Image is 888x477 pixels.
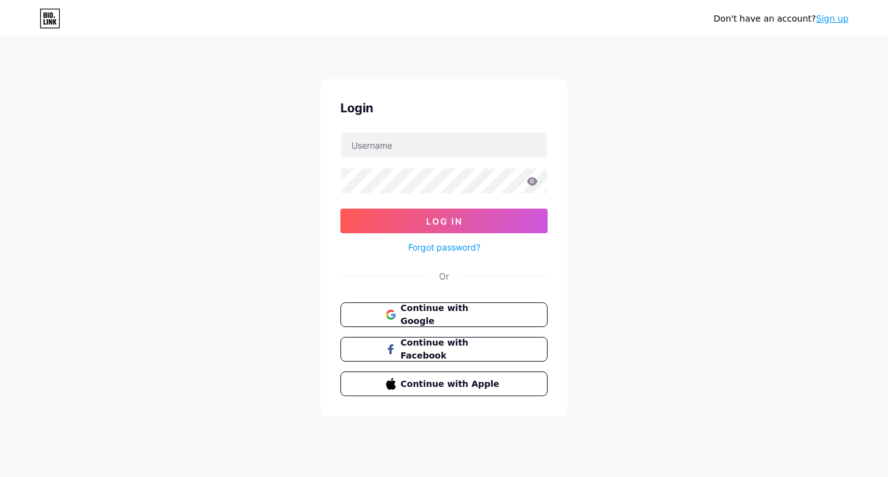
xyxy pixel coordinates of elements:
[340,371,548,396] button: Continue with Apple
[816,14,849,23] a: Sign up
[340,209,548,233] button: Log In
[426,216,462,226] span: Log In
[713,12,849,25] div: Don't have an account?
[341,133,547,157] input: Username
[408,241,480,254] a: Forgot password?
[340,302,548,327] button: Continue with Google
[340,337,548,362] button: Continue with Facebook
[401,378,503,391] span: Continue with Apple
[401,336,503,362] span: Continue with Facebook
[340,99,548,117] div: Login
[401,302,503,328] span: Continue with Google
[439,270,449,283] div: Or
